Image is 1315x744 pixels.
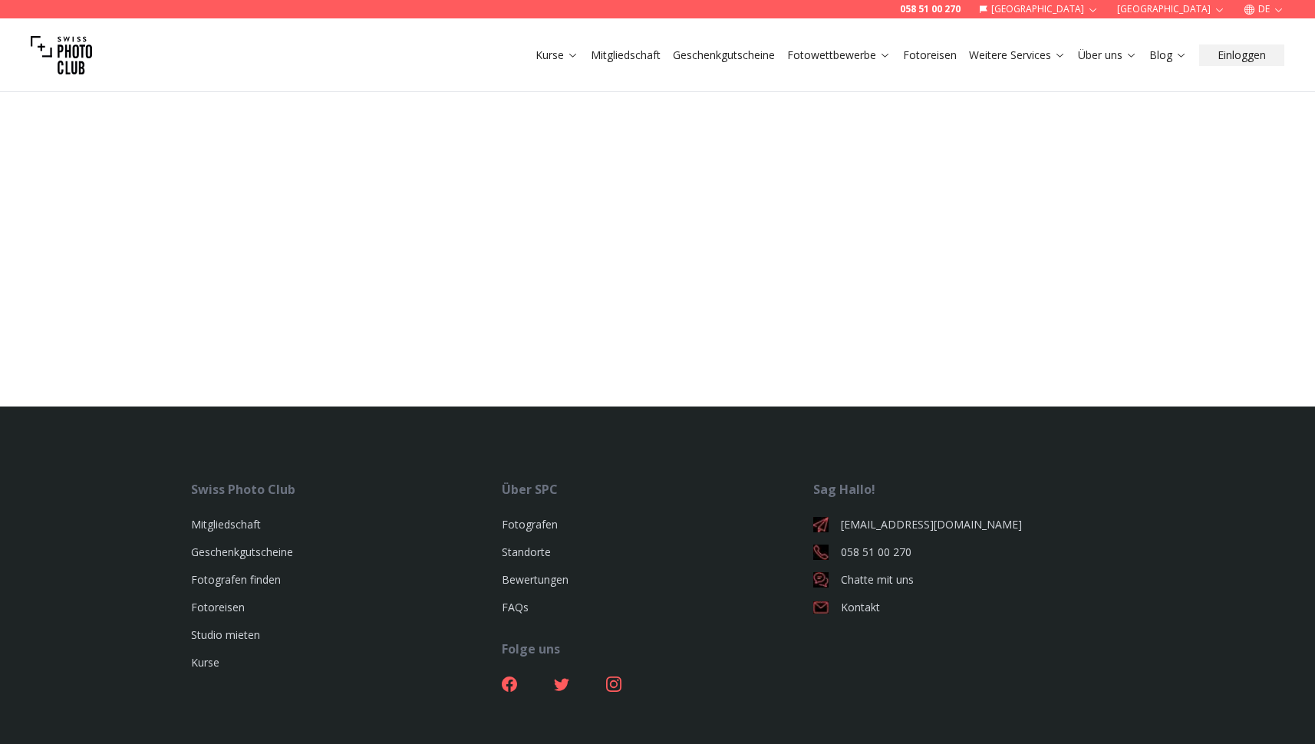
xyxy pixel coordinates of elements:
a: Fotografen [502,517,558,532]
button: Fotowettbewerbe [781,44,897,66]
button: Weitere Services [963,44,1072,66]
button: Geschenkgutscheine [667,44,781,66]
a: Studio mieten [191,627,260,642]
a: Blog [1149,48,1187,63]
button: Fotoreisen [897,44,963,66]
div: Sag Hallo! [813,480,1124,499]
a: Geschenkgutscheine [191,545,293,559]
a: Weitere Services [969,48,1066,63]
a: Chatte mit uns [813,572,1124,588]
img: Swiss photo club [31,25,92,86]
a: Standorte [502,545,551,559]
a: Bewertungen [502,572,569,587]
a: FAQs [502,600,529,614]
button: Mitgliedschaft [585,44,667,66]
a: Fotoreisen [903,48,957,63]
div: Folge uns [502,640,812,658]
a: Über uns [1078,48,1137,63]
a: [EMAIL_ADDRESS][DOMAIN_NAME] [813,517,1124,532]
button: Einloggen [1199,44,1284,66]
a: Mitgliedschaft [191,517,261,532]
a: Fotografen finden [191,572,281,587]
a: Geschenkgutscheine [673,48,775,63]
a: Kontakt [813,600,1124,615]
button: Blog [1143,44,1193,66]
a: 058 51 00 270 [900,3,961,15]
a: Mitgliedschaft [591,48,661,63]
a: Fotoreisen [191,600,245,614]
div: Über SPC [502,480,812,499]
a: 058 51 00 270 [813,545,1124,560]
a: Fotowettbewerbe [787,48,891,63]
a: Kurse [191,655,219,670]
a: Kurse [536,48,578,63]
button: Über uns [1072,44,1143,66]
button: Kurse [529,44,585,66]
div: Swiss Photo Club [191,480,502,499]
